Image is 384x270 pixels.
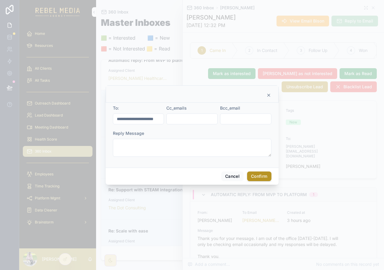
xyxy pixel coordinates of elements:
span: Bcc_email [220,105,240,111]
span: Cc_emails [166,105,187,111]
button: Cancel [221,171,243,181]
span: Reply Message [113,131,144,136]
span: To: [113,105,119,111]
button: Confirm [247,171,271,181]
